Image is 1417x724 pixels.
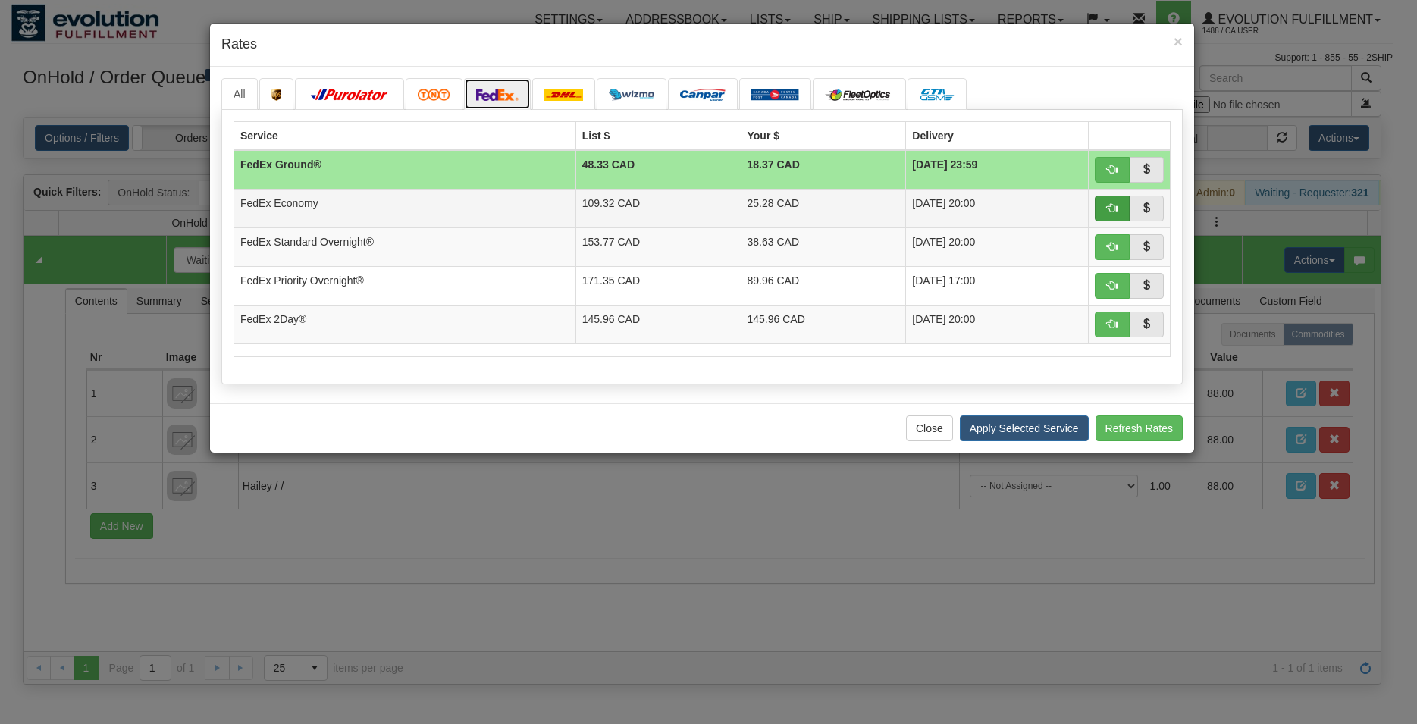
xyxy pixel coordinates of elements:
th: List $ [575,121,741,150]
td: FedEx Economy [234,189,576,227]
td: FedEx Ground® [234,150,576,190]
span: [DATE] 20:00 [912,313,975,325]
img: CarrierLogo_10182.png [825,89,894,101]
td: 153.77 CAD [575,227,741,266]
td: 25.28 CAD [741,189,906,227]
td: FedEx Standard Overnight® [234,227,576,266]
td: 48.33 CAD [575,150,741,190]
th: Delivery [906,121,1089,150]
td: 145.96 CAD [575,305,741,343]
td: 38.63 CAD [741,227,906,266]
button: Apply Selected Service [960,415,1089,441]
img: dhl.png [544,89,583,101]
span: [DATE] 23:59 [912,158,977,171]
img: tnt.png [418,89,450,101]
th: Your $ [741,121,906,150]
td: 18.37 CAD [741,150,906,190]
td: FedEx Priority Overnight® [234,266,576,305]
span: [DATE] 20:00 [912,197,975,209]
h4: Rates [221,35,1183,55]
th: Service [234,121,576,150]
img: FedEx.png [476,89,519,101]
span: [DATE] 17:00 [912,274,975,287]
img: ups.png [271,89,282,101]
button: Close [1174,33,1183,49]
span: × [1174,33,1183,50]
img: CarrierLogo_10191.png [920,89,955,101]
img: purolator.png [307,89,392,101]
img: Canada_post.png [751,89,799,101]
td: 109.32 CAD [575,189,741,227]
span: [DATE] 20:00 [912,236,975,248]
img: wizmo.png [609,89,654,101]
img: campar.png [680,89,726,101]
button: Refresh Rates [1096,415,1183,441]
td: 171.35 CAD [575,266,741,305]
td: 145.96 CAD [741,305,906,343]
button: Close [906,415,953,441]
td: 89.96 CAD [741,266,906,305]
td: FedEx 2Day® [234,305,576,343]
a: All [221,78,258,110]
